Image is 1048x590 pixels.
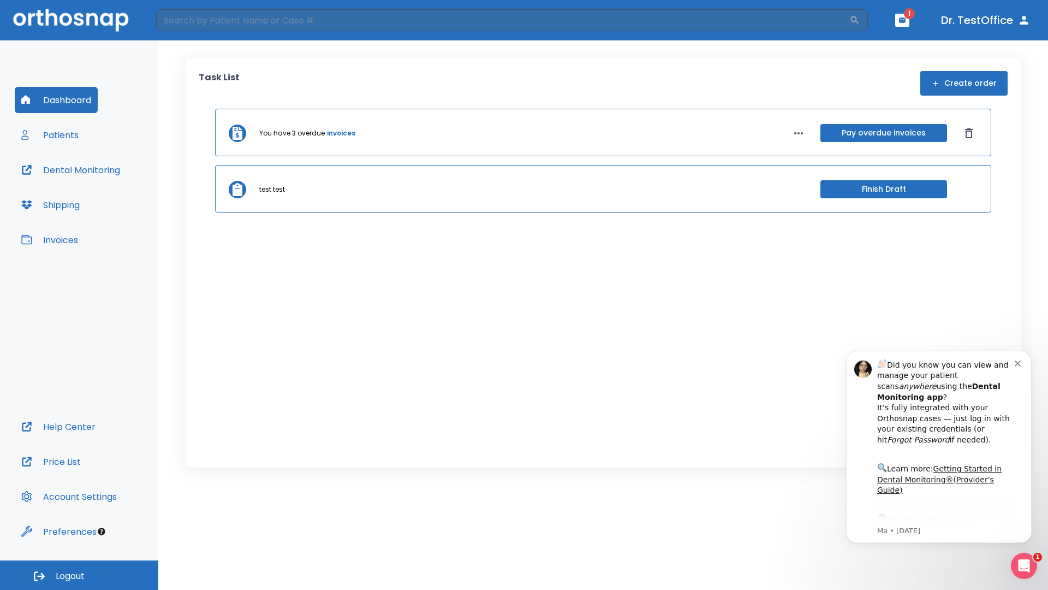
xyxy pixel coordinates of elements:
[1011,553,1037,579] iframe: Intercom live chat
[156,9,849,31] input: Search by Patient Name or Case #
[960,125,978,142] button: Dismiss
[327,128,355,138] a: invoices
[185,17,194,26] button: Dismiss notification
[820,180,947,198] button: Finish Draft
[904,8,915,19] span: 1
[1033,553,1042,562] span: 1
[199,71,240,96] p: Task List
[15,192,86,218] button: Shipping
[15,449,87,475] button: Price List
[830,341,1048,550] iframe: Intercom notifications message
[15,87,98,113] button: Dashboard
[15,157,127,183] button: Dental Monitoring
[47,172,185,227] div: Download the app: | ​ Let us know if you need help getting started!
[937,10,1035,30] button: Dr. TestOffice
[15,518,103,545] button: Preferences
[259,185,285,194] p: test test
[47,174,145,194] a: App Store
[47,185,185,195] p: Message from Ma, sent 5w ago
[13,9,129,31] img: Orthosnap
[259,128,325,138] p: You have 3 overdue
[920,71,1008,96] button: Create order
[15,414,102,440] button: Help Center
[15,122,85,148] button: Patients
[97,527,106,536] div: Tooltip anchor
[15,227,85,253] button: Invoices
[56,570,85,582] span: Logout
[15,483,123,510] button: Account Settings
[820,124,947,142] button: Pay overdue invoices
